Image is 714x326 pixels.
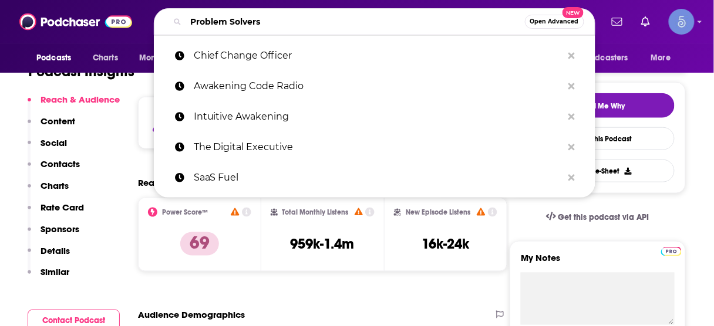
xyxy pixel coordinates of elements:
p: SaaS Fuel [194,162,563,193]
p: Rate Card [41,202,84,213]
button: open menu [131,47,196,69]
h2: Power Score™ [162,208,208,216]
label: My Notes [521,252,675,273]
a: Show notifications dropdown [636,12,655,32]
p: Sponsors [41,223,79,235]
h3: 16k-24k [422,235,469,253]
span: Charts [93,50,118,66]
p: Intuitive Awakening [194,101,563,132]
span: Podcasts [36,50,71,66]
a: Charts [85,47,125,69]
button: Content [28,116,75,137]
button: Show profile menu [669,9,695,35]
a: Show notifications dropdown [607,12,627,32]
a: Get this podcast via API [537,203,659,232]
p: Social [41,137,67,148]
a: Intuitive Awakening [154,101,595,132]
button: Export One-Sheet [521,159,675,182]
button: tell me why sparkleTell Me Why [521,93,675,118]
span: Tell Me Why [585,101,625,111]
h2: Audience Demographics [138,309,245,320]
p: The Digital Executive [194,132,563,162]
a: Chief Change Officer [154,40,595,71]
span: Logged in as Spiral5-G1 [669,9,695,35]
button: open menu [564,47,645,69]
button: Rate Card [28,202,84,223]
span: Open Advanced [530,19,579,25]
button: Social [28,137,67,159]
p: Content [41,116,75,127]
p: Details [41,245,70,256]
p: Contacts [41,158,80,169]
button: Charts [28,180,69,202]
h3: 959k-1.4m [291,235,355,253]
p: Reach & Audience [41,94,120,105]
a: Contact This Podcast [521,127,675,150]
h2: Total Monthly Listens [282,208,349,216]
span: New [563,7,584,18]
button: open menu [28,47,86,69]
button: Sponsors [28,223,79,245]
span: Get this podcast via API [558,212,649,222]
img: Podchaser Pro [661,247,682,256]
a: Pro website [661,245,682,256]
h2: New Episode Listens [406,208,470,216]
p: 69 [180,232,219,256]
span: More [651,50,671,66]
button: Reach & Audience [28,94,120,116]
h2: Reach [138,177,165,188]
input: Search podcasts, credits, & more... [186,12,525,31]
p: Awakening Code Radio [194,71,563,101]
button: Similar [28,266,69,288]
img: User Profile [669,9,695,35]
a: The Digital Executive [154,132,595,162]
img: Podchaser - Follow, Share and Rate Podcasts [19,11,132,33]
button: Details [28,245,70,267]
span: For Podcasters [572,50,628,66]
button: open menu [643,47,686,69]
button: Open AdvancedNew [525,15,584,29]
button: Contacts [28,158,80,180]
a: SaaS Fuel [154,162,595,193]
p: Chief Change Officer [194,40,563,71]
p: Similar [41,266,69,277]
p: Charts [41,180,69,191]
div: Search podcasts, credits, & more... [154,8,595,35]
span: Monitoring [139,50,181,66]
section: Click to expand status details [138,97,507,149]
a: Awakening Code Radio [154,71,595,101]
